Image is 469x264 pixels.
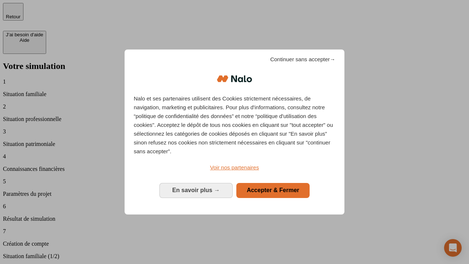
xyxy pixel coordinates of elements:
div: Bienvenue chez Nalo Gestion du consentement [125,49,344,214]
button: En savoir plus: Configurer vos consentements [159,183,233,198]
p: Nalo et ses partenaires utilisent des Cookies strictement nécessaires, de navigation, marketing e... [134,94,335,156]
span: Accepter & Fermer [247,187,299,193]
img: Logo [217,68,252,90]
span: Continuer sans accepter→ [270,55,335,64]
span: En savoir plus → [172,187,220,193]
a: Voir nos partenaires [134,163,335,172]
span: Voir nos partenaires [210,164,259,170]
button: Accepter & Fermer: Accepter notre traitement des données et fermer [236,183,310,198]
